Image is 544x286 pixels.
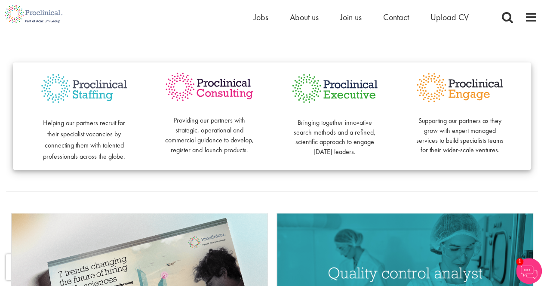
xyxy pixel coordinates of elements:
[6,254,116,280] iframe: reCAPTCHA
[340,12,362,23] a: Join us
[430,12,469,23] a: Upload CV
[254,12,268,23] a: Jobs
[415,71,505,104] img: Proclinical Engage
[289,108,380,157] p: Bringing together innovative search methods and a refined, scientific approach to engage [DATE] l...
[516,258,542,284] img: Chatbot
[164,71,255,103] img: Proclinical Consulting
[39,71,129,106] img: Proclinical Staffing
[516,258,523,265] span: 1
[290,12,319,23] a: About us
[43,118,125,161] span: Helping our partners recruit for their specialist vacancies by connecting them with talented prof...
[289,71,380,106] img: Proclinical Executive
[383,12,409,23] a: Contact
[415,106,505,155] p: Supporting our partners as they grow with expert managed services to build specialists teams for ...
[164,106,255,155] p: Providing our partners with strategic, operational and commercial guidance to develop, register a...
